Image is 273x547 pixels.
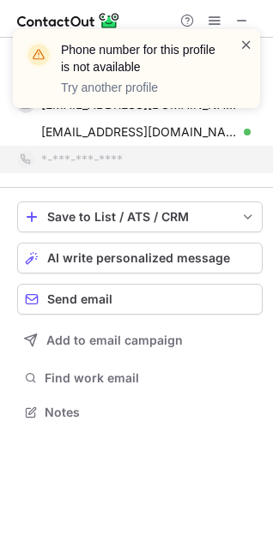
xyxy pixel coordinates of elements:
[17,284,263,315] button: Send email
[17,366,263,390] button: Find work email
[45,370,256,386] span: Find work email
[17,10,120,31] img: ContactOut v5.3.10
[61,41,219,75] header: Phone number for this profile is not available
[47,251,230,265] span: AI write personalized message
[61,79,219,96] p: Try another profile
[25,41,52,69] img: warning
[17,201,263,232] button: save-profile-one-click
[17,400,263,424] button: Notes
[47,292,112,306] span: Send email
[17,325,263,356] button: Add to email campaign
[46,334,183,347] span: Add to email campaign
[17,243,263,273] button: AI write personalized message
[45,405,256,420] span: Notes
[47,210,233,224] div: Save to List / ATS / CRM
